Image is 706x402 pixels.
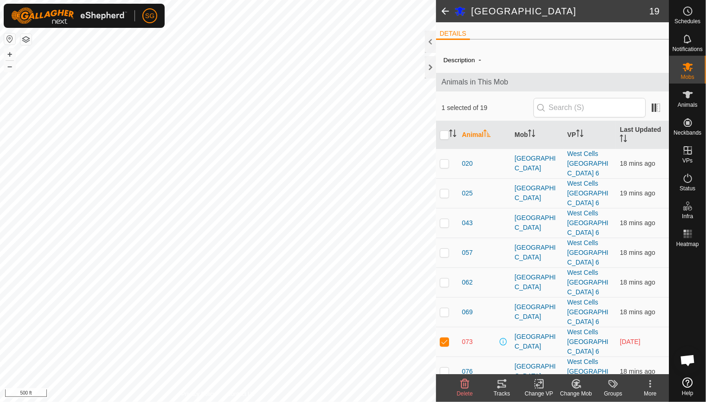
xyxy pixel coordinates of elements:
span: Schedules [674,19,700,24]
div: More [632,389,669,398]
span: 13 Oct 2025, 10:06 pm [620,219,655,227]
a: West Cells [GEOGRAPHIC_DATA] 6 [567,239,609,266]
span: 13 Oct 2025, 10:06 pm [620,308,655,316]
div: Change Mob [558,389,595,398]
span: SG [145,11,154,21]
span: Help [682,390,693,396]
span: Animals [678,102,698,108]
a: Contact Us [227,390,255,398]
p-sorticon: Activate to sort [576,131,584,138]
div: [GEOGRAPHIC_DATA] [514,183,560,203]
a: West Cells [GEOGRAPHIC_DATA] 6 [567,150,609,177]
span: 7 Oct 2025, 7:36 pm [620,338,640,345]
span: Mobs [681,74,694,80]
span: 19 [649,4,660,18]
div: [GEOGRAPHIC_DATA] [514,243,560,262]
span: 062 [462,278,473,287]
span: 043 [462,218,473,228]
div: Change VP [520,389,558,398]
span: 025 [462,188,473,198]
span: 076 [462,367,473,376]
div: [GEOGRAPHIC_DATA] [514,154,560,173]
span: VPs [682,158,693,163]
p-sorticon: Activate to sort [449,131,456,138]
a: Help [669,374,706,400]
p-sorticon: Activate to sort [483,131,491,138]
span: Status [680,186,695,191]
button: Map Layers [20,34,32,45]
button: Reset Map [4,33,15,45]
div: Tracks [483,389,520,398]
div: Groups [595,389,632,398]
th: Animal [458,121,511,149]
div: [GEOGRAPHIC_DATA] [514,213,560,233]
div: [GEOGRAPHIC_DATA] [514,272,560,292]
span: Animals in This Mob [442,77,663,88]
div: [GEOGRAPHIC_DATA] [514,362,560,381]
p-sorticon: Activate to sort [620,136,627,143]
a: West Cells [GEOGRAPHIC_DATA] 6 [567,269,609,296]
p-sorticon: Activate to sort [528,131,535,138]
span: 073 [462,337,473,347]
a: West Cells [GEOGRAPHIC_DATA] 6 [567,180,609,207]
span: Notifications [673,46,703,52]
span: 13 Oct 2025, 10:05 pm [620,160,655,167]
span: Neckbands [674,130,701,136]
span: 13 Oct 2025, 10:05 pm [620,368,655,375]
span: Delete [457,390,473,397]
a: West Cells [GEOGRAPHIC_DATA] 6 [567,298,609,325]
div: [GEOGRAPHIC_DATA] [514,332,560,351]
span: 069 [462,307,473,317]
span: - [475,52,485,67]
span: 13 Oct 2025, 10:06 pm [620,249,655,256]
a: West Cells [GEOGRAPHIC_DATA] 6 [567,328,609,355]
input: Search (S) [533,98,646,117]
a: West Cells [GEOGRAPHIC_DATA] 6 [567,209,609,236]
span: 13 Oct 2025, 10:05 pm [620,189,655,197]
span: 1 selected of 19 [442,103,533,113]
span: 13 Oct 2025, 10:06 pm [620,279,655,286]
span: 020 [462,159,473,169]
li: DETAILS [436,29,470,40]
div: [GEOGRAPHIC_DATA] [514,302,560,322]
a: West Cells [GEOGRAPHIC_DATA] 6 [567,358,609,385]
span: 057 [462,248,473,258]
span: Heatmap [676,241,699,247]
button: – [4,61,15,72]
label: Description [443,57,475,64]
div: Open chat [674,346,702,374]
span: Infra [682,214,693,219]
th: Last Updated [616,121,669,149]
a: Privacy Policy [181,390,216,398]
button: + [4,49,15,60]
th: VP [564,121,616,149]
th: Mob [511,121,564,149]
h2: [GEOGRAPHIC_DATA] [471,6,649,17]
img: Gallagher Logo [11,7,127,24]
